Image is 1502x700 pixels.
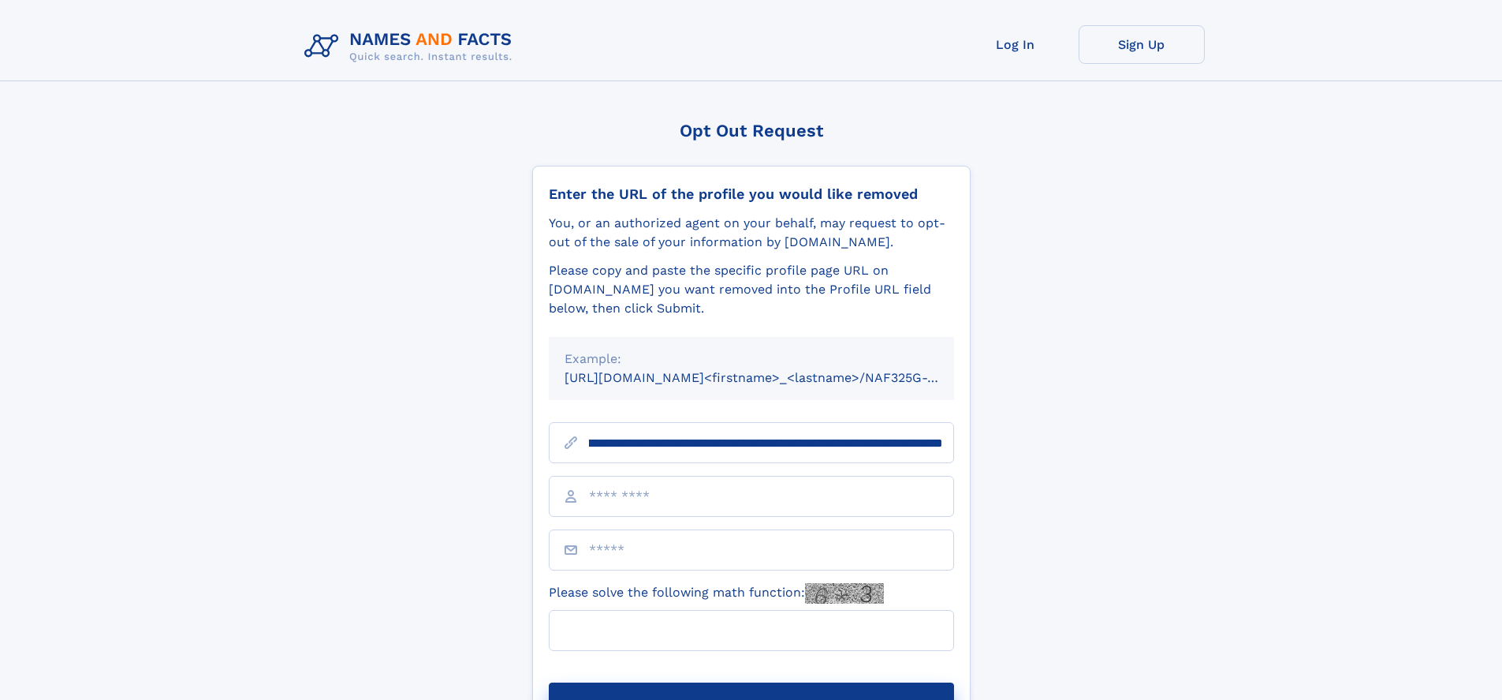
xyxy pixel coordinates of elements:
[549,261,954,318] div: Please copy and paste the specific profile page URL on [DOMAIN_NAME] you want removed into the Pr...
[565,350,938,369] div: Example:
[298,25,525,68] img: Logo Names and Facts
[549,185,954,203] div: Enter the URL of the profile you would like removed
[549,214,954,252] div: You, or an authorized agent on your behalf, may request to opt-out of the sale of your informatio...
[549,583,884,604] label: Please solve the following math function:
[565,370,984,385] small: [URL][DOMAIN_NAME]<firstname>_<lastname>/NAF325G-xxxxxxxx
[1079,25,1205,64] a: Sign Up
[532,121,971,140] div: Opt Out Request
[952,25,1079,64] a: Log In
